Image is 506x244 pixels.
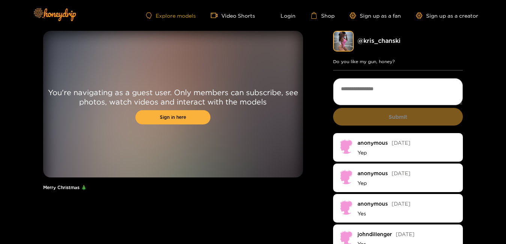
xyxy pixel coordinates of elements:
span: [DATE] [396,231,414,237]
p: Yep [357,149,458,156]
h1: Merry Christmas 🎄 [43,185,303,190]
img: no-avatar.png [339,200,354,215]
div: anonymous [357,170,388,176]
p: Yep [357,180,458,186]
div: anonymous [357,140,388,145]
div: johndillenger [357,231,392,237]
img: no-avatar.png [339,139,354,154]
a: Sign up as a fan [350,12,401,19]
span: [DATE] [392,140,410,145]
span: video-camera [211,12,221,19]
button: Submit [333,108,463,126]
a: Sign up as a creator [416,12,478,19]
p: You're navigating as a guest user. Only members can subscribe, see photos, watch videos and inter... [43,88,303,106]
p: Do you like my gun, honey? [333,59,463,64]
div: anonymous [357,201,388,206]
a: Explore models [146,12,195,19]
span: [DATE] [392,201,410,206]
a: Login [270,12,296,19]
img: no-avatar.png [339,169,354,184]
a: Video Shorts [211,12,255,19]
a: Sign in here [135,110,210,124]
img: kris_chanski [333,31,354,52]
a: Shop [311,12,335,19]
a: @ kris_chanski [357,37,401,44]
span: [DATE] [392,170,410,176]
p: Yes [357,210,458,217]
